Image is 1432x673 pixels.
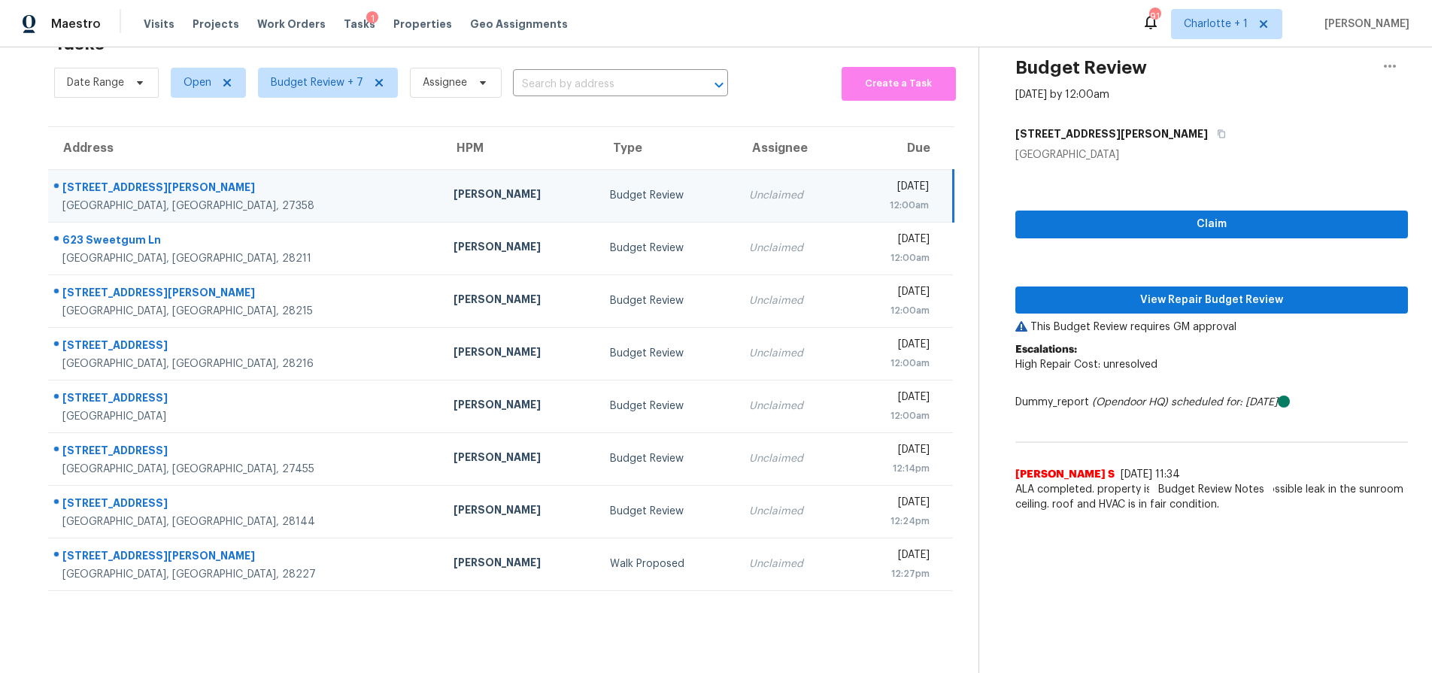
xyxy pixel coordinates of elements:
[859,408,930,423] div: 12:00am
[1149,9,1160,24] div: 91
[62,232,429,251] div: 623 Sweetgum Ln
[470,17,568,32] span: Geo Assignments
[62,304,429,319] div: [GEOGRAPHIC_DATA], [GEOGRAPHIC_DATA], 28215
[749,241,835,256] div: Unclaimed
[1015,286,1408,314] button: View Repair Budget Review
[1015,87,1109,102] div: [DATE] by 12:00am
[1027,215,1396,234] span: Claim
[749,188,835,203] div: Unclaimed
[847,127,953,169] th: Due
[737,127,847,169] th: Assignee
[610,504,724,519] div: Budget Review
[454,555,586,574] div: [PERSON_NAME]
[749,399,835,414] div: Unclaimed
[859,198,929,213] div: 12:00am
[1015,126,1208,141] h5: [STREET_ADDRESS][PERSON_NAME]
[454,292,586,311] div: [PERSON_NAME]
[62,443,429,462] div: [STREET_ADDRESS]
[344,19,375,29] span: Tasks
[1121,469,1180,480] span: [DATE] 11:34
[598,127,736,169] th: Type
[184,75,211,90] span: Open
[610,293,724,308] div: Budget Review
[366,11,378,26] div: 1
[62,462,429,477] div: [GEOGRAPHIC_DATA], [GEOGRAPHIC_DATA], 27455
[67,75,124,90] span: Date Range
[454,450,586,468] div: [PERSON_NAME]
[193,17,239,32] span: Projects
[859,303,930,318] div: 12:00am
[1318,17,1409,32] span: [PERSON_NAME]
[62,356,429,371] div: [GEOGRAPHIC_DATA], [GEOGRAPHIC_DATA], 28216
[859,250,930,265] div: 12:00am
[271,75,363,90] span: Budget Review + 7
[749,451,835,466] div: Unclaimed
[62,180,429,199] div: [STREET_ADDRESS][PERSON_NAME]
[1171,397,1278,408] i: scheduled for: [DATE]
[513,73,686,96] input: Search by address
[749,556,835,571] div: Unclaimed
[859,179,929,198] div: [DATE]
[454,397,586,416] div: [PERSON_NAME]
[1027,291,1396,310] span: View Repair Budget Review
[62,409,429,424] div: [GEOGRAPHIC_DATA]
[749,346,835,361] div: Unclaimed
[859,547,930,566] div: [DATE]
[859,337,930,356] div: [DATE]
[610,399,724,414] div: Budget Review
[1015,395,1408,410] div: Dummy_report
[859,461,930,476] div: 12:14pm
[859,442,930,461] div: [DATE]
[454,186,586,205] div: [PERSON_NAME]
[62,514,429,529] div: [GEOGRAPHIC_DATA], [GEOGRAPHIC_DATA], 28144
[1092,397,1168,408] i: (Opendoor HQ)
[610,346,724,361] div: Budget Review
[859,284,930,303] div: [DATE]
[454,344,586,363] div: [PERSON_NAME]
[62,548,429,567] div: [STREET_ADDRESS][PERSON_NAME]
[610,188,724,203] div: Budget Review
[454,502,586,521] div: [PERSON_NAME]
[1015,211,1408,238] button: Claim
[48,127,441,169] th: Address
[1184,17,1248,32] span: Charlotte + 1
[859,495,930,514] div: [DATE]
[842,67,956,101] button: Create a Task
[1015,147,1408,162] div: [GEOGRAPHIC_DATA]
[62,390,429,409] div: [STREET_ADDRESS]
[62,199,429,214] div: [GEOGRAPHIC_DATA], [GEOGRAPHIC_DATA], 27358
[1015,482,1408,512] span: ALA completed. property is in average condition. possible leak in the sunroom ceiling. roof and H...
[1208,120,1228,147] button: Copy Address
[62,285,429,304] div: [STREET_ADDRESS][PERSON_NAME]
[610,556,724,571] div: Walk Proposed
[859,390,930,408] div: [DATE]
[859,232,930,250] div: [DATE]
[257,17,326,32] span: Work Orders
[51,17,101,32] span: Maestro
[1149,482,1273,497] span: Budget Review Notes
[859,356,930,371] div: 12:00am
[62,251,429,266] div: [GEOGRAPHIC_DATA], [GEOGRAPHIC_DATA], 28211
[1015,344,1077,355] b: Escalations:
[62,567,429,582] div: [GEOGRAPHIC_DATA], [GEOGRAPHIC_DATA], 28227
[1015,320,1408,335] p: This Budget Review requires GM approval
[423,75,467,90] span: Assignee
[1015,467,1115,482] span: [PERSON_NAME] S
[62,496,429,514] div: [STREET_ADDRESS]
[441,127,598,169] th: HPM
[610,241,724,256] div: Budget Review
[708,74,730,95] button: Open
[54,36,105,51] h2: Tasks
[749,504,835,519] div: Unclaimed
[144,17,174,32] span: Visits
[62,338,429,356] div: [STREET_ADDRESS]
[393,17,452,32] span: Properties
[849,75,948,92] span: Create a Task
[610,451,724,466] div: Budget Review
[859,566,930,581] div: 12:27pm
[859,514,930,529] div: 12:24pm
[749,293,835,308] div: Unclaimed
[1015,359,1157,370] span: High Repair Cost: unresolved
[1015,60,1147,75] h2: Budget Review
[454,239,586,258] div: [PERSON_NAME]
